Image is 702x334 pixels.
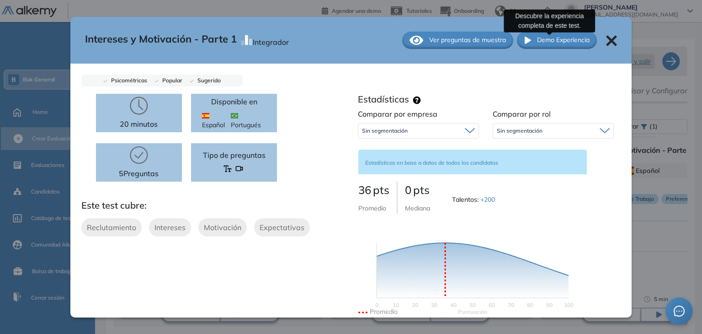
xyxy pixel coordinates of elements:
[87,222,136,233] span: Reclutamiento
[504,9,595,32] div: Descubre la experiencia completa de este test.
[412,302,418,308] text: 20
[405,204,430,212] span: Mediana
[480,195,495,204] span: +200
[358,182,389,198] p: 36
[429,35,506,45] span: Ver preguntas de muestra
[211,96,257,107] p: Disponible en
[202,111,231,130] span: Español
[537,35,590,45] span: Demo Experiencia
[253,33,289,48] div: Integrador
[493,109,551,119] span: Comparar por rol
[373,183,389,197] span: pts
[358,94,409,105] h3: Estadísticas
[370,307,398,316] text: Promedio
[85,32,237,49] span: Intereses y Motivación - Parte 1
[223,164,232,173] img: Format test logo
[497,127,542,135] span: Sin segmentación
[452,195,497,205] span: Talentos :
[375,302,378,308] text: 0
[674,306,685,317] span: message
[527,302,533,308] text: 80
[119,168,159,179] p: 5 Preguntas
[231,111,266,130] span: Portugués
[365,159,498,166] span: Estadísticas en base a datos de todos los candidatos
[159,77,182,84] span: Popular
[203,150,266,161] span: Tipo de preguntas
[81,200,351,211] h3: Este test cubre:
[431,302,437,308] text: 30
[405,182,430,198] p: 0
[358,204,386,212] span: Promedio
[362,127,408,135] span: Sin segmentación
[546,302,553,308] text: 90
[235,164,244,173] img: Format test logo
[450,302,457,308] text: 40
[204,222,241,233] span: Motivación
[194,77,221,84] span: Sugerido
[260,222,304,233] span: Expectativas
[231,113,238,119] img: BRA
[469,302,476,308] text: 50
[154,222,186,233] span: Intereses
[458,308,487,315] text: Scores
[564,302,573,308] text: 100
[413,183,430,197] span: pts
[107,77,147,84] span: Psicométricas
[393,302,399,308] text: 10
[489,302,495,308] text: 60
[508,302,514,308] text: 70
[120,119,158,129] p: 20 minutos
[202,113,209,119] img: ESP
[358,109,437,119] span: Comparar por empresa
